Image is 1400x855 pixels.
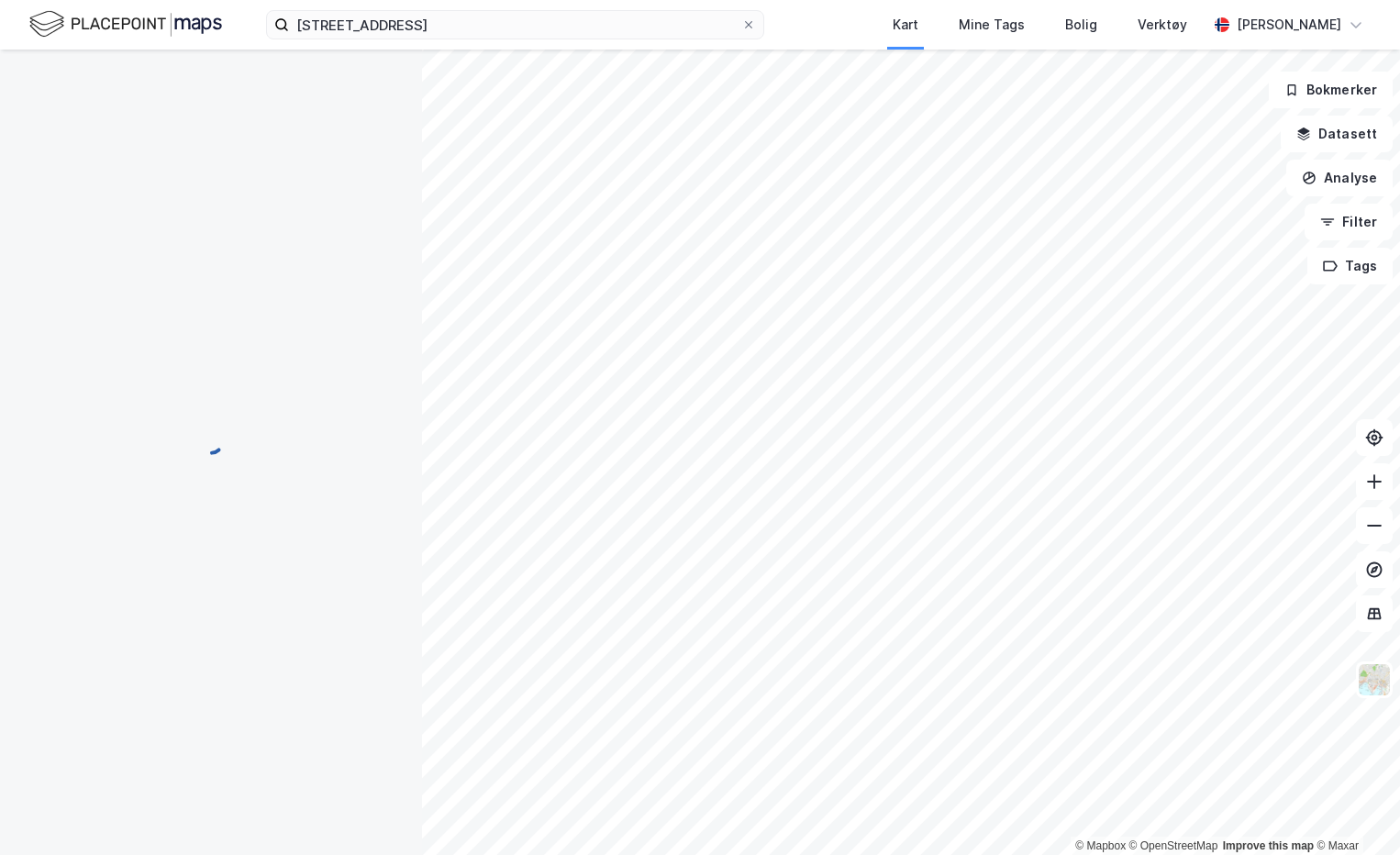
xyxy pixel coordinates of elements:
a: Mapbox [1075,839,1126,852]
button: Filter [1305,204,1393,240]
a: Improve this map [1223,839,1314,852]
div: Kontrollprogram for chat [1308,767,1400,855]
div: [PERSON_NAME] [1237,14,1341,36]
div: Bolig [1065,14,1097,36]
img: spinner.a6d8c91a73a9ac5275cf975e30b51cfb.svg [196,427,226,456]
div: Kart [893,14,918,36]
img: logo.f888ab2527a4732fd821a326f86c7f29.svg [29,8,222,40]
button: Analyse [1286,160,1393,196]
iframe: Chat Widget [1308,767,1400,855]
div: Verktøy [1138,14,1187,36]
img: Z [1357,662,1392,697]
div: Mine Tags [959,14,1025,36]
button: Bokmerker [1269,72,1393,108]
button: Tags [1307,248,1393,284]
input: Søk på adresse, matrikkel, gårdeiere, leietakere eller personer [289,11,741,39]
button: Datasett [1281,116,1393,152]
a: OpenStreetMap [1129,839,1218,852]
